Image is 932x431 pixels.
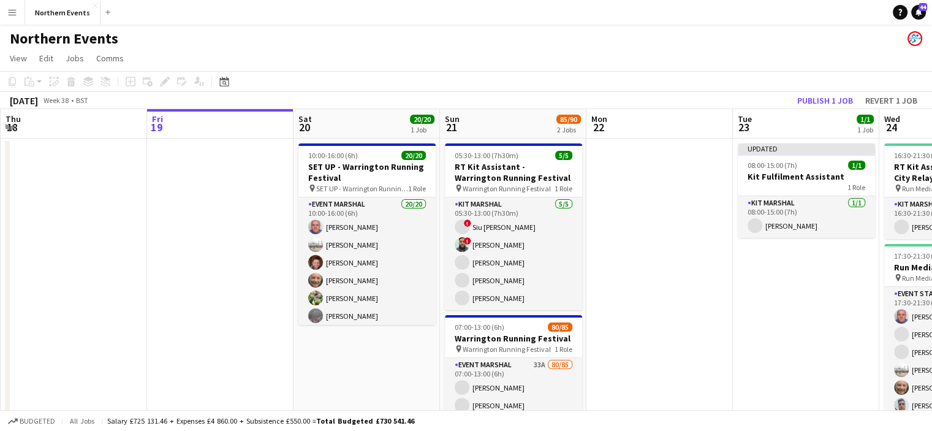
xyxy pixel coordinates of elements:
[738,113,752,124] span: Tue
[919,3,927,11] span: 44
[411,125,434,134] div: 1 Job
[464,219,471,227] span: !
[548,322,572,332] span: 80/85
[847,183,865,192] span: 1 Role
[10,53,27,64] span: View
[555,345,572,354] span: 1 Role
[298,143,436,325] app-job-card: 10:00-16:00 (6h)20/20SET UP - Warrington Running Festival SET UP - Warrington Running Festival1 R...
[738,143,875,238] app-job-card: Updated08:00-15:00 (7h)1/1Kit Fulfilment Assistant1 RoleKit Marshal1/108:00-15:00 (7h)[PERSON_NAME]
[152,113,163,124] span: Fri
[25,1,100,25] button: Northern Events
[91,50,129,66] a: Comms
[445,113,460,124] span: Sun
[556,115,581,124] span: 85/90
[20,417,55,425] span: Budgeted
[10,29,118,48] h1: Northern Events
[857,115,874,124] span: 1/1
[911,5,926,20] a: 44
[96,53,124,64] span: Comms
[150,120,163,134] span: 19
[316,416,414,425] span: Total Budgeted £730 541.46
[463,345,551,354] span: Warrington Running Festival
[445,143,582,310] app-job-card: 05:30-13:00 (7h30m)5/5RT Kit Assistant - Warrington Running Festival Warrington Running Festival1...
[298,113,312,124] span: Sat
[792,93,858,109] button: Publish 1 job
[848,161,865,170] span: 1/1
[34,50,58,66] a: Edit
[555,184,572,193] span: 1 Role
[107,416,414,425] div: Salary £725 131.46 + Expenses £4 860.00 + Subsistence £550.00 =
[6,414,57,428] button: Budgeted
[882,120,900,134] span: 24
[738,143,875,153] div: Updated
[591,113,607,124] span: Mon
[445,161,582,183] h3: RT Kit Assistant - Warrington Running Festival
[738,196,875,238] app-card-role: Kit Marshal1/108:00-15:00 (7h)[PERSON_NAME]
[443,120,460,134] span: 21
[738,171,875,182] h3: Kit Fulfilment Assistant
[39,53,53,64] span: Edit
[557,125,580,134] div: 2 Jobs
[298,161,436,183] h3: SET UP - Warrington Running Festival
[860,93,922,109] button: Revert 1 job
[736,120,752,134] span: 23
[464,237,471,245] span: !
[455,322,504,332] span: 07:00-13:00 (6h)
[5,50,32,66] a: View
[401,151,426,160] span: 20/20
[445,333,582,344] h3: Warrington Running Festival
[589,120,607,134] span: 22
[555,151,572,160] span: 5/5
[76,96,88,105] div: BST
[6,113,21,124] span: Thu
[408,184,426,193] span: 1 Role
[4,120,21,134] span: 18
[67,416,97,425] span: All jobs
[907,31,922,46] app-user-avatar: RunThrough Events
[857,125,873,134] div: 1 Job
[316,184,408,193] span: SET UP - Warrington Running Festival
[445,197,582,310] app-card-role: Kit Marshal5/505:30-13:00 (7h30m)!Siu [PERSON_NAME]![PERSON_NAME][PERSON_NAME][PERSON_NAME][PERSO...
[463,184,551,193] span: Warrington Running Festival
[40,96,71,105] span: Week 38
[308,151,358,160] span: 10:00-16:00 (6h)
[66,53,84,64] span: Jobs
[455,151,518,160] span: 05:30-13:00 (7h30m)
[297,120,312,134] span: 20
[10,94,38,107] div: [DATE]
[410,115,434,124] span: 20/20
[61,50,89,66] a: Jobs
[884,113,900,124] span: Wed
[748,161,797,170] span: 08:00-15:00 (7h)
